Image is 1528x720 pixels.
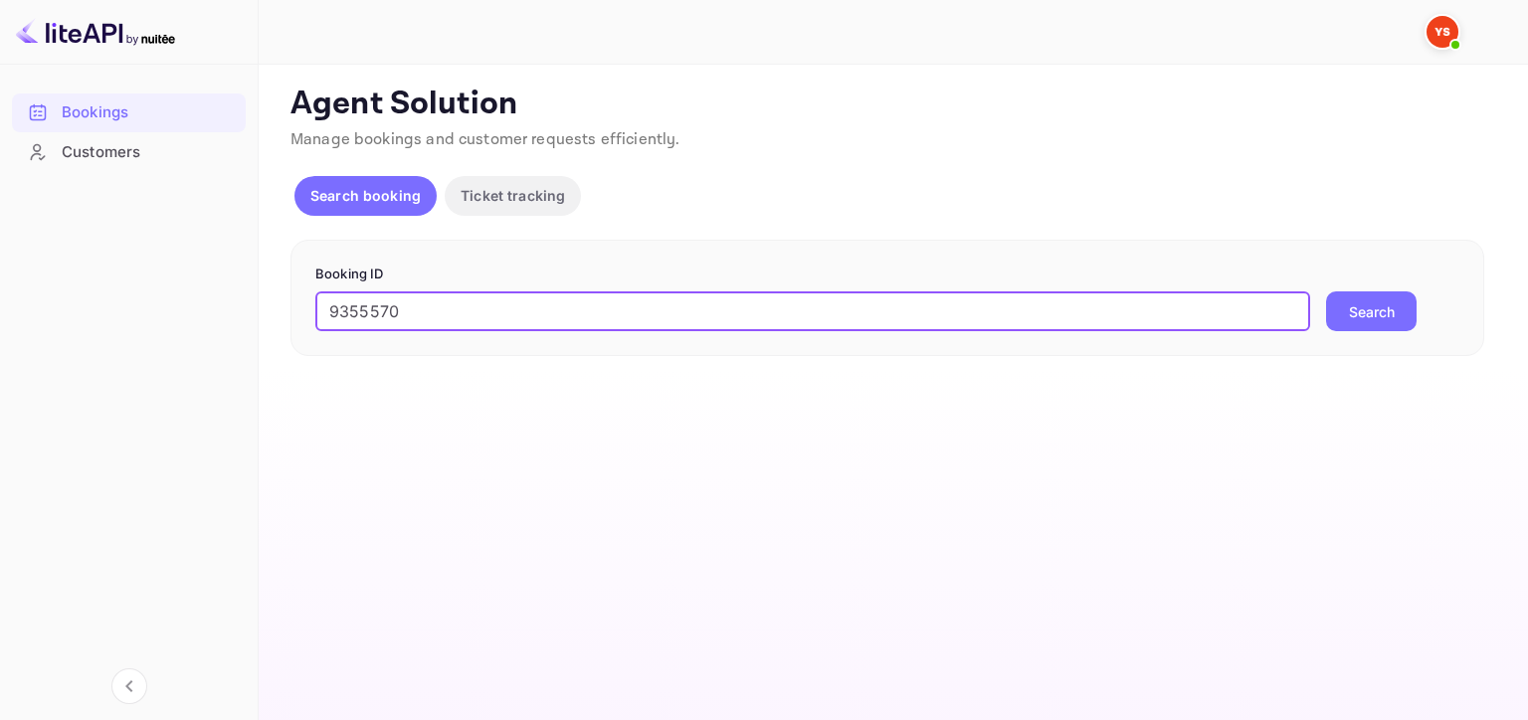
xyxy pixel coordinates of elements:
[62,141,236,164] div: Customers
[1326,291,1417,331] button: Search
[12,93,246,130] a: Bookings
[315,265,1459,284] p: Booking ID
[12,93,246,132] div: Bookings
[16,16,175,48] img: LiteAPI logo
[315,291,1310,331] input: Enter Booking ID (e.g., 63782194)
[310,185,421,206] p: Search booking
[111,668,147,704] button: Collapse navigation
[461,185,565,206] p: Ticket tracking
[290,129,680,150] span: Manage bookings and customer requests efficiently.
[62,101,236,124] div: Bookings
[1427,16,1458,48] img: Yandex Support
[290,85,1492,124] p: Agent Solution
[12,133,246,172] div: Customers
[12,133,246,170] a: Customers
